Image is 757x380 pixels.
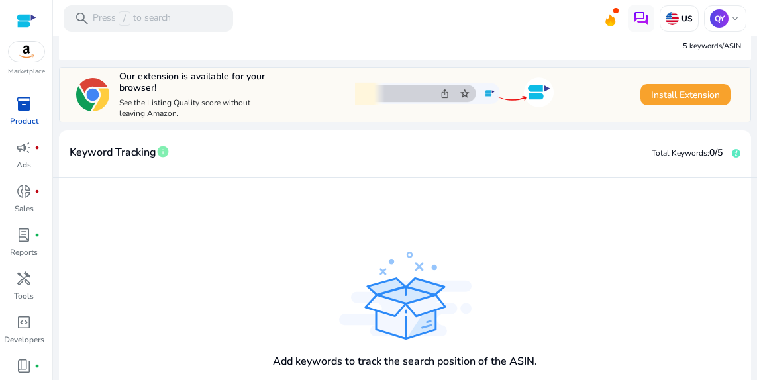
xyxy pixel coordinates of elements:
h4: Add keywords to track the search position of the ASIN. [273,356,537,368]
p: Sales [15,203,34,214]
span: / [119,11,130,26]
img: track_product.svg [339,252,472,339]
h5: Our extension is available for your browser! [119,71,271,94]
span: Total Keywords: [652,148,709,158]
span: Keyword Tracking [70,141,156,164]
span: Install Extension [651,88,720,102]
p: US [679,13,693,24]
span: campaign [16,140,32,156]
span: info [156,145,170,158]
p: Product [10,115,38,127]
img: chrome-logo.svg [76,78,109,111]
img: us.svg [666,12,679,25]
span: fiber_manual_record [34,363,40,369]
button: Install Extension [640,84,731,105]
span: fiber_manual_record [34,232,40,238]
span: lab_profile [16,227,32,243]
p: Press to search [93,11,171,26]
p: Tools [14,290,34,302]
p: See the Listing Quality score without leaving Amazon. [119,97,271,119]
span: fiber_manual_record [34,145,40,150]
span: donut_small [16,183,32,199]
img: amazon.svg [9,42,44,62]
p: Ads [17,159,31,171]
span: book_4 [16,358,32,374]
span: fiber_manual_record [34,189,40,194]
span: 0/5 [709,146,723,159]
p: QY [710,9,729,28]
p: Reports [10,246,38,258]
p: Developers [4,334,44,346]
div: 5 keywords/ASIN [683,41,741,52]
span: code_blocks [16,314,32,330]
span: search [74,11,90,26]
span: keyboard_arrow_down [730,13,740,24]
span: handyman [16,271,32,287]
p: Marketplace [8,67,45,77]
span: inventory_2 [16,96,32,112]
